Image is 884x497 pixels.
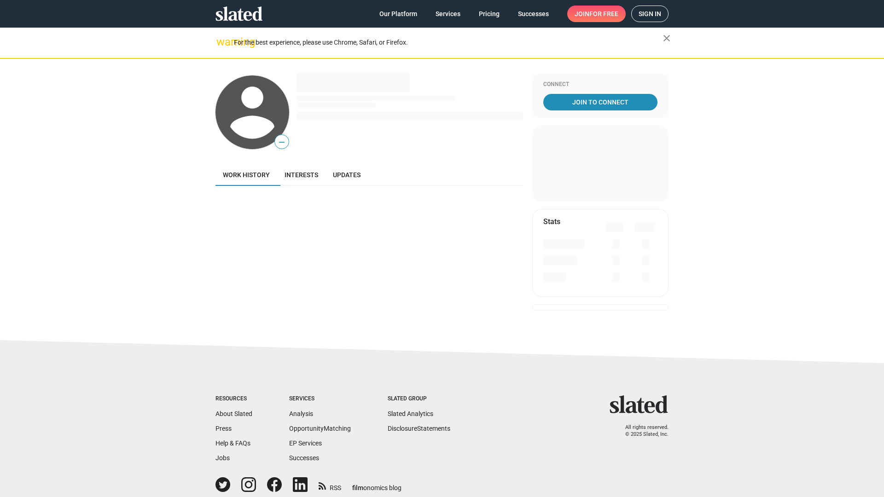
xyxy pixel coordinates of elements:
a: Work history [215,164,277,186]
a: filmonomics blog [352,476,401,492]
span: for free [589,6,618,22]
div: Connect [543,81,657,88]
a: Slated Analytics [388,410,433,417]
div: Resources [215,395,252,403]
a: OpportunityMatching [289,425,351,432]
mat-card-title: Stats [543,217,560,226]
mat-icon: close [661,33,672,44]
span: Successes [518,6,549,22]
span: film [352,484,363,491]
span: Our Platform [379,6,417,22]
span: Join To Connect [545,94,656,110]
span: Interests [285,171,318,179]
a: Analysis [289,410,313,417]
div: Services [289,395,351,403]
a: Join To Connect [543,94,657,110]
a: Pricing [471,6,507,22]
a: Services [428,6,468,22]
a: RSS [319,478,341,492]
span: Updates [333,171,361,179]
mat-icon: warning [216,36,227,47]
a: Updates [326,164,368,186]
a: Interests [277,164,326,186]
a: Successes [511,6,556,22]
a: Press [215,425,232,432]
span: Pricing [479,6,500,22]
a: Successes [289,454,319,462]
a: Help & FAQs [215,439,250,447]
a: EP Services [289,439,322,447]
a: Jobs [215,454,230,462]
span: Join [575,6,618,22]
span: Services [436,6,460,22]
span: Sign in [639,6,661,22]
a: Joinfor free [567,6,626,22]
a: Our Platform [372,6,425,22]
a: DisclosureStatements [388,425,450,432]
a: Sign in [631,6,669,22]
p: All rights reserved. © 2025 Slated, Inc. [616,424,669,438]
div: For the best experience, please use Chrome, Safari, or Firefox. [234,36,663,49]
a: About Slated [215,410,252,417]
span: — [275,136,289,148]
span: Work history [223,171,270,179]
div: Slated Group [388,395,450,403]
